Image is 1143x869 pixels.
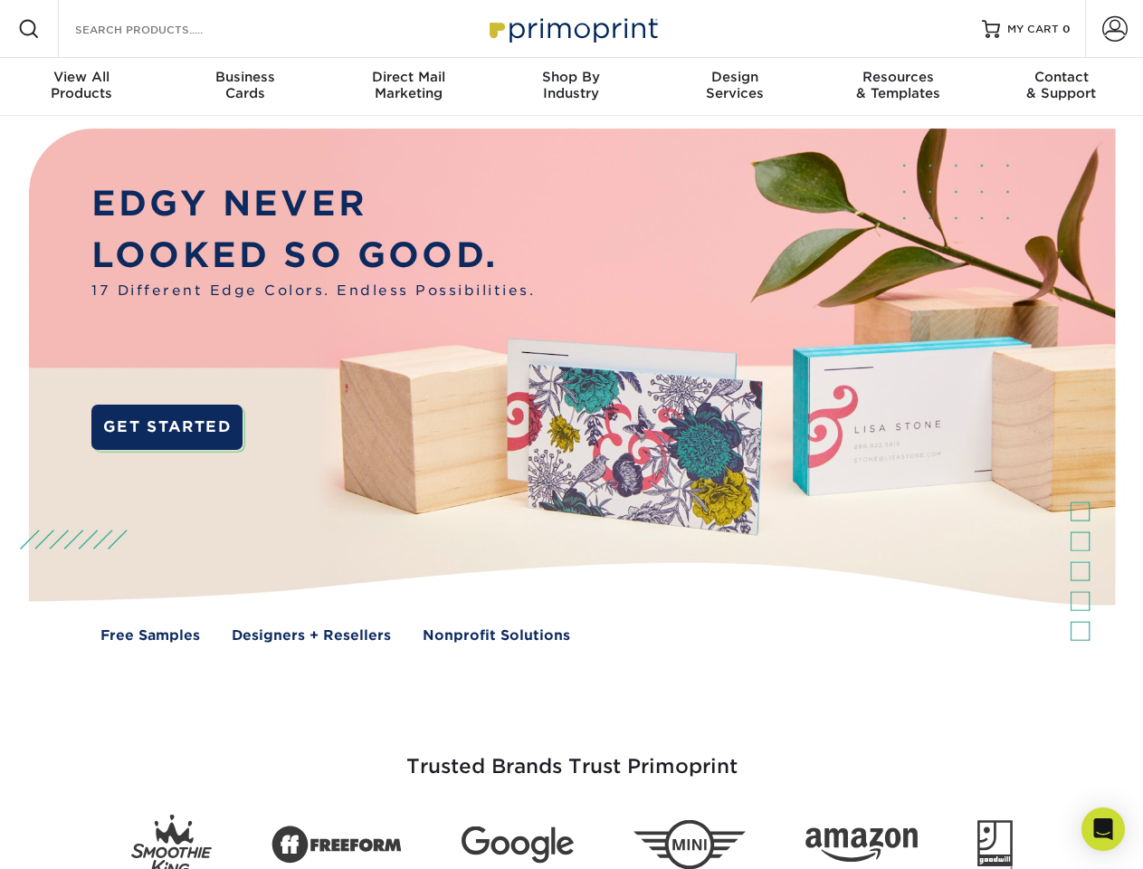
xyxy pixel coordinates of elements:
span: Direct Mail [327,69,490,85]
a: Direct MailMarketing [327,58,490,116]
div: Open Intercom Messenger [1081,807,1125,851]
span: Design [653,69,816,85]
p: EDGY NEVER [91,178,535,230]
a: GET STARTED [91,405,243,450]
span: Business [163,69,326,85]
a: BusinessCards [163,58,326,116]
div: & Templates [816,69,979,101]
span: MY CART [1007,22,1059,37]
a: Free Samples [100,625,200,646]
img: Goodwill [977,820,1013,869]
span: Resources [816,69,979,85]
img: Amazon [805,828,918,863]
span: 17 Different Edge Colors. Endless Possibilities. [91,281,535,301]
img: Primoprint [481,9,662,48]
a: Designers + Resellers [232,625,391,646]
div: Cards [163,69,326,101]
h3: Trusted Brands Trust Primoprint [43,711,1101,800]
a: Resources& Templates [816,58,979,116]
p: LOOKED SO GOOD. [91,230,535,282]
a: Contact& Support [980,58,1143,116]
div: Industry [490,69,652,101]
span: Contact [980,69,1143,85]
div: Services [653,69,816,101]
a: Nonprofit Solutions [423,625,570,646]
span: Shop By [490,69,652,85]
div: Marketing [327,69,490,101]
span: 0 [1062,23,1071,35]
img: Google [462,826,574,864]
div: & Support [980,69,1143,101]
a: Shop ByIndustry [490,58,652,116]
input: SEARCH PRODUCTS..... [73,18,250,40]
a: DesignServices [653,58,816,116]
